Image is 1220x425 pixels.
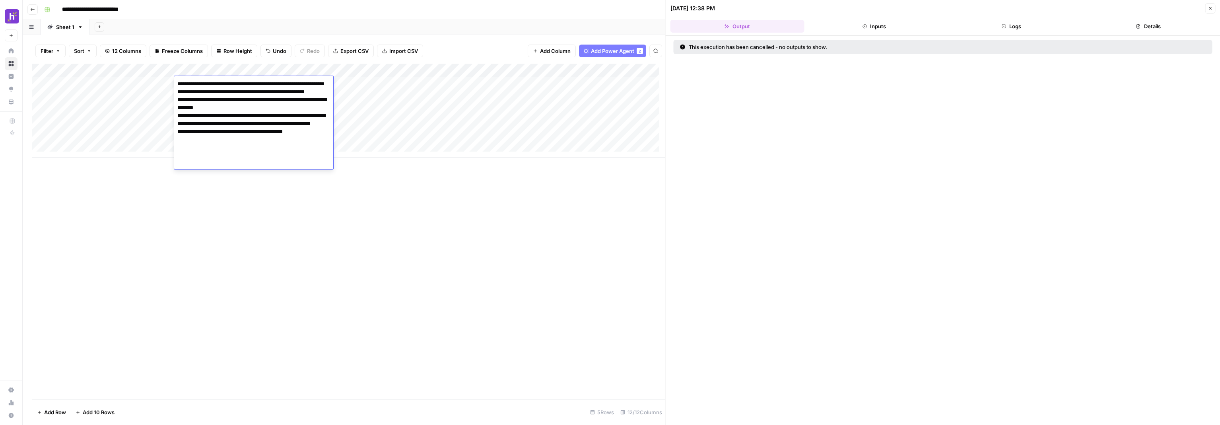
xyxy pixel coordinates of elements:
button: Sort [69,45,97,57]
button: Help + Support [5,409,17,422]
a: Sheet 1 [41,19,90,35]
span: Export CSV [340,47,369,55]
span: Add 10 Rows [83,408,115,416]
a: Home [5,45,17,57]
button: Freeze Columns [150,45,208,57]
button: Row Height [211,45,257,57]
a: Browse [5,57,17,70]
div: This execution has been cancelled - no outputs to show. [680,43,1016,51]
div: Sheet 1 [56,23,74,31]
div: 5 Rows [587,406,617,419]
span: Filter [41,47,53,55]
a: Insights [5,70,17,83]
button: Import CSV [377,45,423,57]
div: 2 [637,48,643,54]
span: Undo [273,47,286,55]
button: Export CSV [328,45,374,57]
button: Inputs [807,20,941,33]
button: Filter [35,45,66,57]
div: 12/12 Columns [617,406,665,419]
button: Add 10 Rows [71,406,119,419]
span: Add Column [540,47,571,55]
span: 2 [639,48,641,54]
button: Details [1081,20,1215,33]
span: 12 Columns [112,47,141,55]
span: Sort [74,47,84,55]
button: Redo [295,45,325,57]
button: 12 Columns [100,45,146,57]
button: Workspace: Homebase [5,6,17,26]
div: [DATE] 12:38 PM [670,4,715,12]
img: Homebase Logo [5,9,19,23]
span: Add Power Agent [591,47,634,55]
a: Your Data [5,96,17,108]
span: Redo [307,47,320,55]
button: Add Row [32,406,71,419]
span: Import CSV [389,47,418,55]
a: Opportunities [5,83,17,96]
button: Add Power Agent2 [579,45,646,57]
a: Usage [5,396,17,409]
a: Settings [5,384,17,396]
button: Logs [944,20,1078,33]
span: Row Height [223,47,252,55]
button: Add Column [528,45,576,57]
span: Add Row [44,408,66,416]
span: Freeze Columns [162,47,203,55]
button: Output [670,20,804,33]
button: Undo [260,45,291,57]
